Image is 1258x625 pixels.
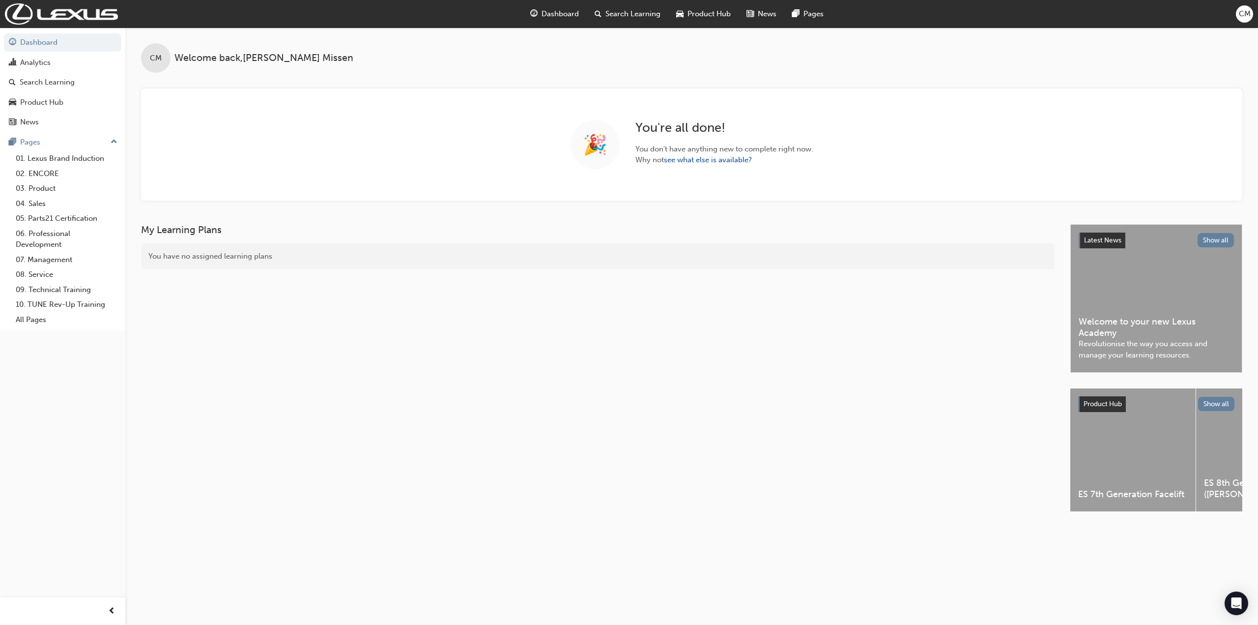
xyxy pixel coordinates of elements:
[1070,224,1242,373] a: Latest NewsShow allWelcome to your new Lexus AcademyRevolutionise the way you access and manage y...
[595,8,601,20] span: search-icon
[9,78,16,87] span: search-icon
[522,4,587,24] a: guage-iconDashboard
[784,4,831,24] a: pages-iconPages
[1079,233,1234,248] a: Latest NewsShow all
[676,8,684,20] span: car-icon
[141,243,1055,269] div: You have no assigned learning plans
[1198,233,1234,247] button: Show all
[687,8,731,20] span: Product Hub
[20,137,40,148] div: Pages
[542,8,579,20] span: Dashboard
[111,136,117,149] span: up-icon
[108,605,115,618] span: prev-icon
[1079,316,1234,338] span: Welcome to your new Lexus Academy
[5,3,118,25] img: Trak
[174,53,353,64] span: Welcome back , [PERSON_NAME] Missen
[9,138,16,147] span: pages-icon
[587,4,668,24] a: search-iconSearch Learning
[4,54,121,72] a: Analytics
[792,8,800,20] span: pages-icon
[746,8,754,20] span: news-icon
[1198,397,1235,411] button: Show all
[12,282,121,298] a: 09. Technical Training
[12,166,121,181] a: 02. ENCORE
[12,312,121,327] a: All Pages
[20,97,63,108] div: Product Hub
[1084,236,1121,244] span: Latest News
[4,133,121,151] button: Pages
[803,8,824,20] span: Pages
[1084,400,1122,408] span: Product Hub
[635,144,813,155] span: You don ' t have anything new to complete right now.
[12,151,121,166] a: 01. Lexus Brand Induction
[12,252,121,268] a: 07. Management
[141,224,1055,236] h3: My Learning Plans
[9,98,16,107] span: car-icon
[12,267,121,282] a: 08. Service
[635,120,813,136] h2: You ' re all done!
[20,77,75,88] div: Search Learning
[1078,489,1188,500] span: ES 7th Generation Facelift
[4,93,121,112] a: Product Hub
[150,53,162,64] span: CM
[758,8,776,20] span: News
[1225,592,1248,615] div: Open Intercom Messenger
[664,155,752,164] a: see what else is available?
[605,8,660,20] span: Search Learning
[739,4,784,24] a: news-iconNews
[9,118,16,127] span: news-icon
[9,59,16,67] span: chart-icon
[4,33,121,52] a: Dashboard
[668,4,739,24] a: car-iconProduct Hub
[1078,396,1234,412] a: Product HubShow all
[12,196,121,211] a: 04. Sales
[12,211,121,226] a: 05. Parts21 Certification
[4,113,121,131] a: News
[1070,388,1196,511] a: ES 7th Generation Facelift
[12,297,121,312] a: 10. TUNE Rev-Up Training
[530,8,538,20] span: guage-icon
[4,73,121,91] a: Search Learning
[20,117,39,128] div: News
[4,31,121,133] button: DashboardAnalyticsSearch LearningProduct HubNews
[635,154,813,166] span: Why not
[12,181,121,196] a: 03. Product
[12,226,121,252] a: 06. Professional Development
[1079,338,1234,360] span: Revolutionise the way you access and manage your learning resources.
[9,38,16,47] span: guage-icon
[1239,8,1251,20] span: CM
[1236,5,1253,23] button: CM
[583,139,607,150] span: 🎉
[20,57,51,68] div: Analytics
